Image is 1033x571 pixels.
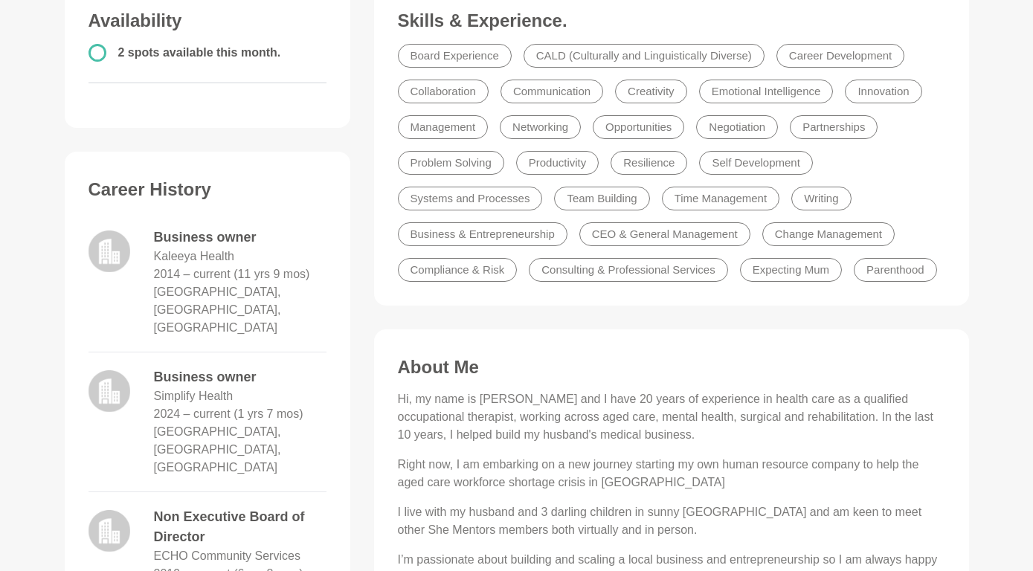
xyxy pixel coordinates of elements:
dd: ECHO Community Services [154,547,300,565]
dd: Business owner [154,367,326,387]
time: 2014 – current (11 yrs 9 mos) [154,268,310,280]
dd: Simplify Health [154,387,234,405]
dd: [GEOGRAPHIC_DATA], [GEOGRAPHIC_DATA], [GEOGRAPHIC_DATA] [154,283,326,337]
img: logo [89,230,130,272]
p: I live with my husband and 3 darling children in sunny [GEOGRAPHIC_DATA] and am keen to meet othe... [398,503,945,539]
time: 2024 – current (1 yrs 7 mos) [154,407,303,420]
img: logo [89,370,130,412]
dd: Kaleeya Health [154,248,235,265]
dd: [GEOGRAPHIC_DATA], [GEOGRAPHIC_DATA], [GEOGRAPHIC_DATA] [154,423,326,477]
dd: 2024 – current (1 yrs 7 mos) [154,405,303,423]
h3: Skills & Experience. [398,10,945,32]
h3: About Me [398,356,945,378]
dd: 2014 – current (11 yrs 9 mos) [154,265,310,283]
span: 2 spots available this month. [118,46,281,59]
img: logo [89,510,130,552]
h3: Career History [89,178,326,201]
dd: Business owner [154,228,326,248]
dd: Non Executive Board of Director [154,507,326,547]
p: Hi, my name is [PERSON_NAME] and I have 20 years of experience in health care as a qualified occu... [398,390,945,444]
p: Right now, I am embarking on a new journey starting my own human resource company to help the age... [398,456,945,491]
h3: Availability [89,10,326,32]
